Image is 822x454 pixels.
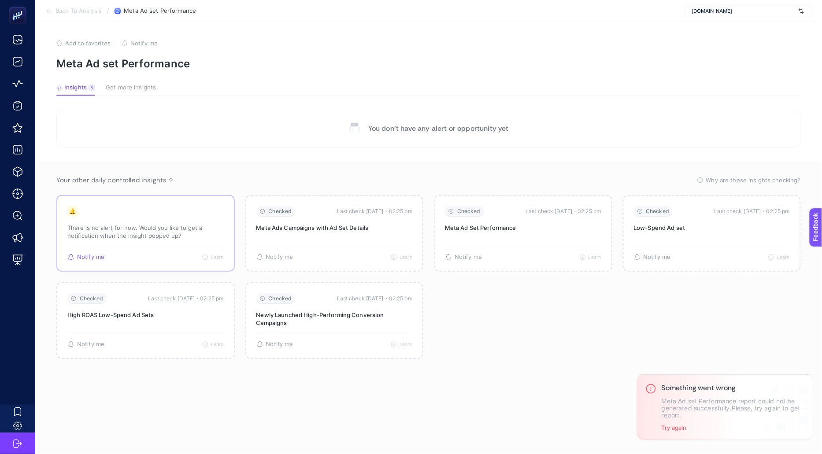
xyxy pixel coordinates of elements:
[77,341,104,348] span: Notify me
[400,341,412,347] span: Learn
[457,208,481,215] span: Checked
[256,311,413,327] p: Newly Launched High-Performing Conversion Campaigns
[662,398,804,419] p: Meta Ad set Performance report could not be generated successfully.Please, try again to get report.
[124,7,196,15] span: Meta Ad set Performance
[211,341,224,347] span: Learn
[65,40,111,47] span: Add to favorites
[662,424,687,431] button: Try again
[56,57,801,70] p: Meta Ad set Performance
[580,254,601,260] button: Learn
[130,40,158,47] span: Notify me
[256,224,413,232] p: Meta Ads Campaigns with Ad Set Details
[77,254,104,261] span: Notify me
[337,294,412,303] time: Last check [DATE]・02:25 pm
[67,254,104,261] button: Notify me
[64,84,87,91] span: Insights
[692,7,795,15] span: [DOMAIN_NAME]
[67,224,224,240] p: There is no alert for now. Would you like to get a notification when the insight popped up?
[589,254,601,260] span: Learn
[634,254,671,261] button: Notify me
[67,206,78,217] div: 🔔
[706,176,801,185] span: Why are these insights checking?
[202,341,224,347] button: Learn
[256,254,293,261] button: Notify me
[445,224,601,232] p: Meta Ad Set Performance
[106,84,156,91] span: Get more insights
[5,3,33,10] span: Feedback
[337,207,412,216] time: Last check [DATE]・02:25 pm
[400,254,412,260] span: Learn
[455,254,482,261] span: Notify me
[56,176,167,185] span: Your other daily controlled insights
[715,207,790,216] time: Last check [DATE]・02:25 pm
[777,254,790,260] span: Learn
[89,84,95,91] div: 5
[256,341,293,348] button: Notify me
[266,341,293,348] span: Notify me
[634,224,790,232] p: Low-Spend Ad set
[662,384,804,392] h3: Something went wrong
[107,7,109,14] span: /
[644,254,671,261] span: Notify me
[269,208,292,215] span: Checked
[266,254,293,261] span: Notify me
[122,40,158,47] button: Notify me
[269,295,292,302] span: Checked
[391,341,412,347] button: Learn
[799,7,804,15] img: svg%3e
[56,40,111,47] button: Add to favorites
[768,254,790,260] button: Learn
[80,295,103,302] span: Checked
[148,294,223,303] time: Last check [DATE]・02:25 pm
[368,123,509,134] p: You don’t have any alert or opportunity yet
[211,254,224,260] span: Learn
[526,207,601,216] time: Last check [DATE]・02:25 pm
[56,7,102,15] span: Back To Analysis
[67,341,104,348] button: Notify me
[202,254,224,260] button: Learn
[445,254,482,261] button: Notify me
[646,208,670,215] span: Checked
[56,195,801,359] section: Passive Insight Packages
[391,254,412,260] button: Learn
[67,311,224,319] p: High ROAS Low-Spend Ad Sets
